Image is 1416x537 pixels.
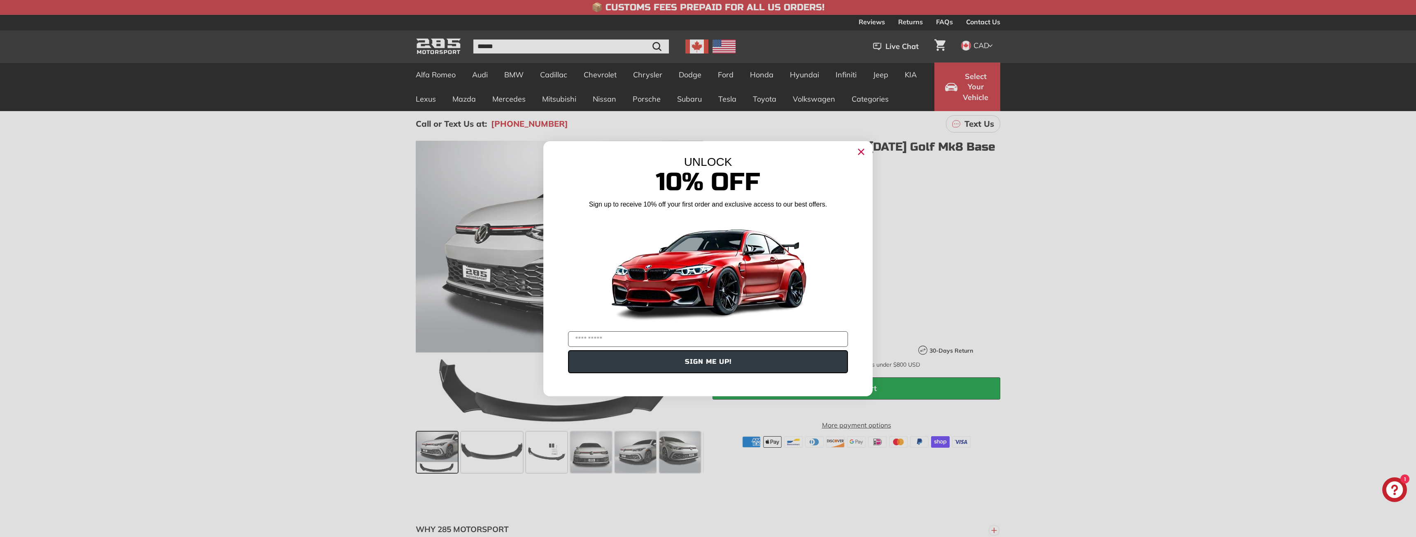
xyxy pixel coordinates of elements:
input: YOUR EMAIL [568,331,848,347]
span: UNLOCK [684,156,732,168]
button: SIGN ME UP! [568,350,848,373]
img: Banner showing BMW 4 Series Body kit [605,212,811,328]
span: 10% Off [656,167,760,197]
inbox-online-store-chat: Shopify online store chat [1380,477,1409,504]
span: Sign up to receive 10% off your first order and exclusive access to our best offers. [589,201,827,208]
button: Close dialog [855,145,868,158]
